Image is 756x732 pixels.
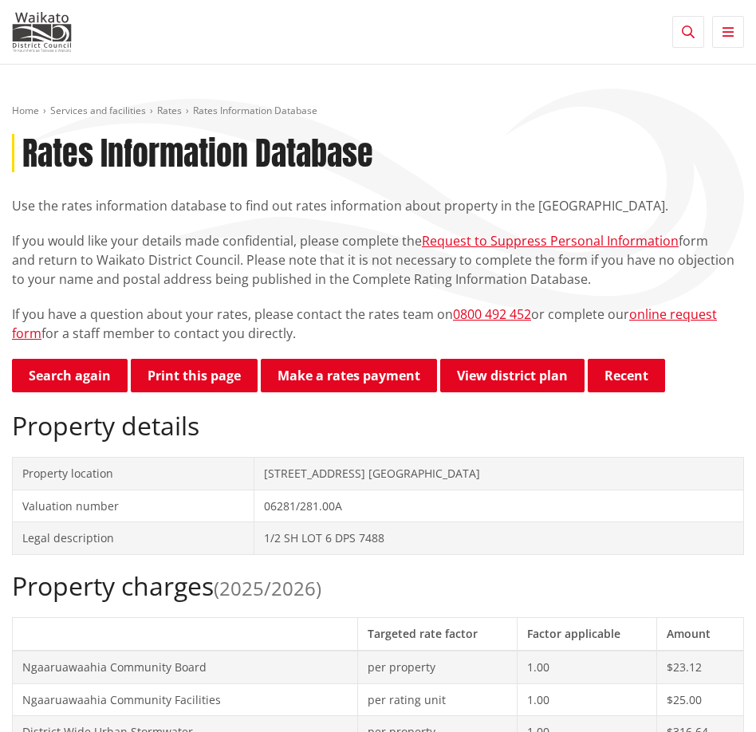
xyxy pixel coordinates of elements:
td: Valuation number [13,490,254,522]
th: Targeted rate factor [358,618,518,651]
a: 0800 492 452 [453,305,531,323]
h2: Property details [12,411,744,441]
td: Property location [13,458,254,490]
td: Ngaaruawaahia Community Board [13,651,358,683]
a: Home [12,104,39,117]
td: per rating unit [358,683,518,716]
img: Waikato District Council - Te Kaunihera aa Takiwaa o Waikato [12,12,72,52]
span: (2025/2026) [214,575,321,601]
h2: Property charges [12,571,744,601]
td: Legal description [13,522,254,555]
a: Make a rates payment [261,359,437,392]
button: Recent [588,359,665,392]
span: Rates Information Database [193,104,317,117]
td: [STREET_ADDRESS] [GEOGRAPHIC_DATA] [254,458,743,490]
a: Search again [12,359,128,392]
td: 06281/281.00A [254,490,743,522]
h1: Rates Information Database [22,134,373,172]
a: View district plan [440,359,585,392]
a: Rates [157,104,182,117]
a: Services and facilities [50,104,146,117]
a: online request form [12,305,717,342]
p: If you would like your details made confidential, please complete the form and return to Waikato ... [12,231,744,289]
button: Print this page [131,359,258,392]
nav: breadcrumb [12,104,744,118]
th: Factor applicable [518,618,656,651]
p: If you have a question about your rates, please contact the rates team on or complete our for a s... [12,305,744,343]
td: 1.00 [518,651,656,683]
td: Ngaaruawaahia Community Facilities [13,683,358,716]
td: 1/2 SH LOT 6 DPS 7488 [254,522,743,555]
a: Request to Suppress Personal Information [422,232,679,250]
th: Amount [656,618,743,651]
td: 1.00 [518,683,656,716]
p: Use the rates information database to find out rates information about property in the [GEOGRAPHI... [12,196,744,215]
td: $23.12 [656,651,743,683]
td: $25.00 [656,683,743,716]
td: per property [358,651,518,683]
